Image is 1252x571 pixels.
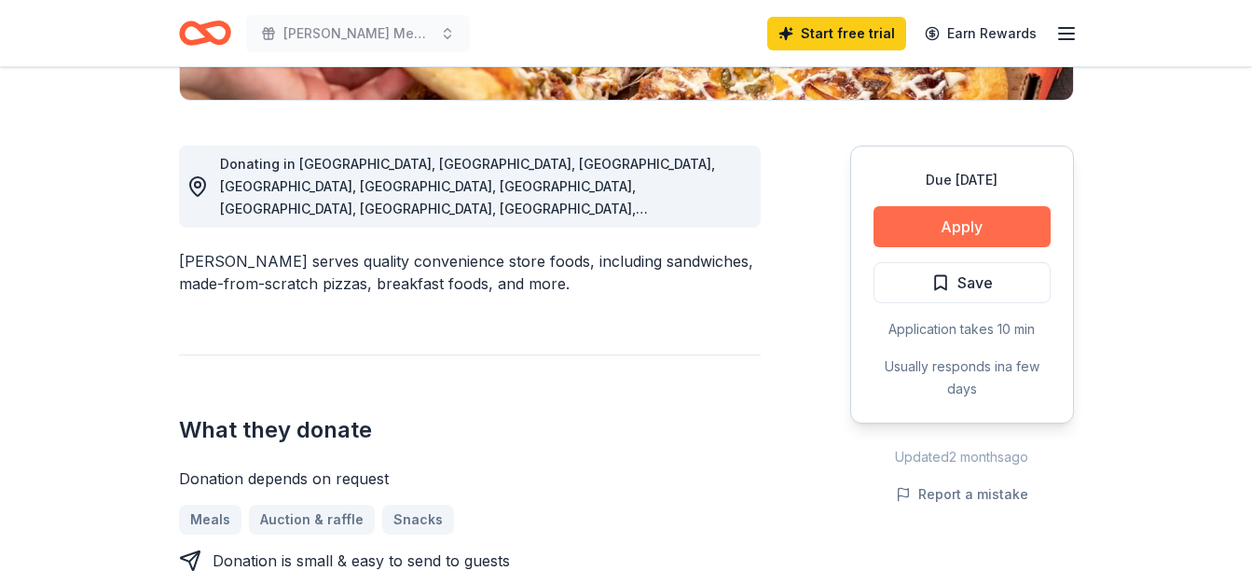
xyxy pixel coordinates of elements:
[179,11,231,55] a: Home
[179,467,761,490] div: Donation depends on request
[767,17,906,50] a: Start free trial
[220,156,715,284] span: Donating in [GEOGRAPHIC_DATA], [GEOGRAPHIC_DATA], [GEOGRAPHIC_DATA], [GEOGRAPHIC_DATA], [GEOGRAPH...
[179,505,241,535] a: Meals
[179,415,761,445] h2: What they donate
[249,505,375,535] a: Auction & raffle
[874,355,1051,400] div: Usually responds in a few days
[246,15,470,52] button: [PERSON_NAME] Memorial Breakfast and Auction
[283,22,433,45] span: [PERSON_NAME] Memorial Breakfast and Auction
[874,206,1051,247] button: Apply
[874,169,1051,191] div: Due [DATE]
[382,505,454,535] a: Snacks
[914,17,1048,50] a: Earn Rewards
[179,250,761,295] div: [PERSON_NAME] serves quality convenience store foods, including sandwiches, made-from-scratch piz...
[896,483,1028,506] button: Report a mistake
[850,446,1074,468] div: Updated 2 months ago
[957,271,993,295] span: Save
[874,262,1051,303] button: Save
[874,318,1051,341] div: Application takes 10 min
